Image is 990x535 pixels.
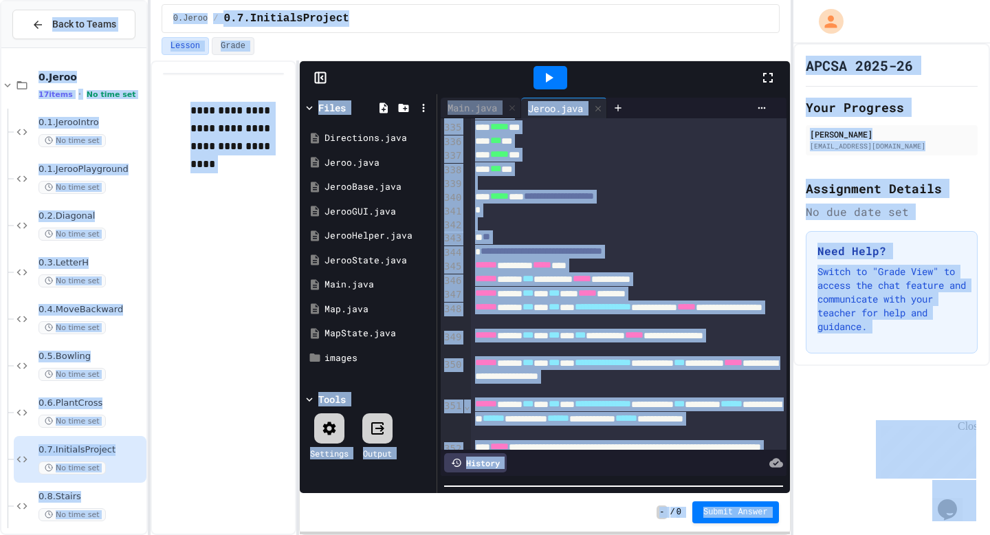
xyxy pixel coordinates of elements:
[703,507,768,518] span: Submit Answer
[806,204,978,220] div: No due date set
[441,246,463,260] div: 344
[692,501,779,523] button: Submit Answer
[810,128,973,140] div: [PERSON_NAME]
[310,447,349,459] div: Settings
[324,156,432,170] div: Jeroo.java
[38,461,106,474] span: No time set
[441,135,463,149] div: 336
[810,141,973,151] div: [EMAIL_ADDRESS][DOMAIN_NAME]
[441,303,463,331] div: 348
[38,274,106,287] span: No time set
[38,368,106,381] span: No time set
[324,180,432,194] div: JerooBase.java
[324,351,432,365] div: images
[817,243,966,259] h3: Need Help?
[213,13,218,24] span: /
[212,37,254,55] button: Grade
[804,6,847,37] div: My Account
[441,274,463,288] div: 346
[38,210,144,222] span: 0.2.Diagonal
[223,10,349,27] span: 0.7.InitialsProject
[876,420,976,479] iframe: chat widget
[441,400,463,441] div: 351
[5,6,95,87] div: Chat with us now!Close
[38,134,106,147] span: No time set
[817,265,966,334] p: Switch to "Grade View" to access the chat feature and communicate with your teacher for help and ...
[38,257,144,269] span: 0.3.LetterH
[318,100,346,115] div: Files
[441,205,463,219] div: 341
[38,90,73,99] span: 17 items
[38,491,144,503] span: 0.8.Stairs
[38,71,144,83] span: 0.Jeroo
[441,442,463,470] div: 352
[324,278,432,292] div: Main.java
[463,400,470,411] span: Fold line
[441,331,463,358] div: 349
[162,37,209,55] button: Lesson
[12,10,135,39] button: Back to Teams
[324,254,432,267] div: JerooState.java
[324,131,432,145] div: Directions.java
[521,98,607,118] div: Jeroo.java
[441,121,463,135] div: 335
[38,117,144,129] span: 0.1.JerooIntro
[38,228,106,241] span: No time set
[441,288,463,302] div: 347
[806,98,978,117] h2: Your Progress
[52,17,116,32] span: Back to Teams
[806,56,913,75] h1: APCSA 2025-26
[441,358,463,400] div: 350
[78,89,81,100] span: •
[324,327,432,340] div: MapState.java
[173,13,208,24] span: 0.Jeroo
[38,304,144,316] span: 0.4.MoveBackward
[441,191,463,205] div: 340
[441,232,463,245] div: 343
[444,453,507,472] div: History
[676,507,681,518] span: 0
[657,505,667,519] span: -
[441,260,463,274] div: 345
[441,219,463,232] div: 342
[324,229,432,243] div: JerooHelper.java
[38,508,106,521] span: No time set
[38,415,106,428] span: No time set
[38,397,144,409] span: 0.6.PlantCross
[441,177,463,191] div: 339
[441,164,463,177] div: 338
[324,205,432,219] div: JerooGUI.java
[363,447,392,459] div: Output
[318,392,346,406] div: Tools
[670,507,675,518] span: /
[521,101,590,116] div: Jeroo.java
[38,181,106,194] span: No time set
[932,480,976,521] iframe: chat widget
[38,444,144,456] span: 0.7.InitialsProject
[441,149,463,163] div: 337
[38,321,106,334] span: No time set
[441,100,504,115] div: Main.java
[87,90,136,99] span: No time set
[441,98,521,118] div: Main.java
[38,164,144,175] span: 0.1.JerooPlayground
[38,351,144,362] span: 0.5.Bowling
[324,303,432,316] div: Map.java
[806,179,978,198] h2: Assignment Details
